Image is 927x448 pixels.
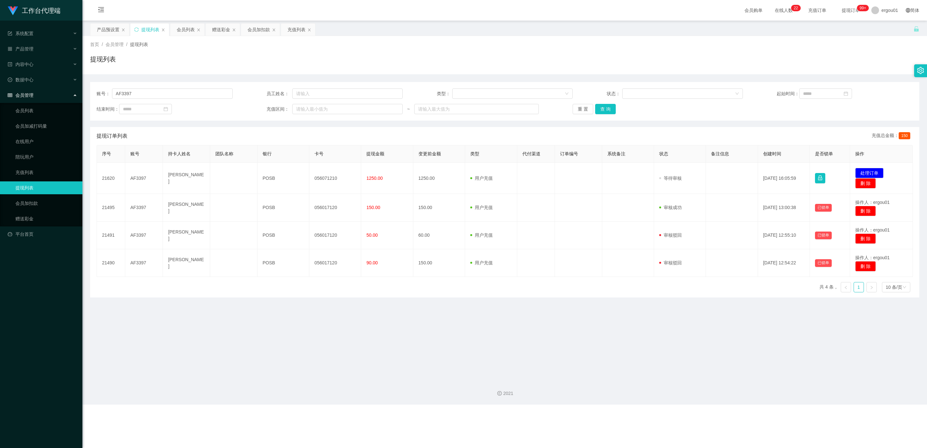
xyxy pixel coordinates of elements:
[102,151,111,156] span: 序号
[794,5,796,11] p: 2
[903,285,906,290] i: 图标: down
[314,151,323,156] span: 卡号
[855,255,890,260] span: 操作人：ergou01
[855,206,876,216] button: 删 除
[90,54,116,64] h1: 提现列表
[8,93,12,97] i: 图标: table
[22,0,61,21] h1: 工作台代理端
[414,104,538,114] input: 请输入最大值为
[141,23,159,36] div: 提现列表
[913,26,919,32] i: 图标: unlock
[906,8,910,13] i: 图标: global
[522,151,540,156] span: 代付渠道
[413,249,465,277] td: 150.00
[855,178,876,188] button: 删 除
[8,47,12,51] i: 图标: appstore-o
[15,151,77,163] a: 陪玩用户
[161,28,165,32] i: 图标: close
[470,176,493,181] span: 用户充值
[917,67,924,74] i: 图标: setting
[125,163,163,194] td: AF3397
[872,132,913,140] div: 充值总金额：
[8,46,33,51] span: 产品管理
[815,151,833,156] span: 是否锁单
[8,228,77,241] a: 图标: dashboard平台首页
[130,151,139,156] span: 账号
[854,282,864,292] li: 1
[8,93,33,98] span: 会员管理
[763,151,781,156] span: 创建时间
[815,204,832,212] button: 已锁单
[292,88,403,99] input: 请输入
[366,205,380,210] span: 150.00
[403,106,414,113] span: ~
[257,163,309,194] td: POSB
[125,222,163,249] td: AF3397
[805,8,829,13] span: 充值订单
[8,31,33,36] span: 系统配置
[97,106,119,113] span: 结束时间：
[97,23,119,36] div: 产品预设置
[287,23,305,36] div: 充值列表
[88,390,922,397] div: 2021
[309,163,361,194] td: 056071210
[90,42,99,47] span: 首页
[565,92,569,96] i: 图标: down
[815,259,832,267] button: 已锁单
[607,151,625,156] span: 系统备注
[8,8,61,13] a: 工作台代理端
[366,176,383,181] span: 1250.00
[560,151,578,156] span: 订单编号
[126,42,127,47] span: /
[121,28,125,32] i: 图标: close
[857,5,868,11] sup: 1134
[413,194,465,222] td: 150.00
[854,282,864,292] a: 1
[97,194,125,222] td: 21495
[796,5,798,11] p: 2
[819,282,838,292] li: 共 4 条，
[838,8,863,13] span: 提现订单
[106,42,124,47] span: 会员管理
[899,132,910,139] span: 150
[309,249,361,277] td: 056017120
[758,249,810,277] td: [DATE] 12:54:22
[292,104,403,114] input: 请输入最小值为
[97,132,127,140] span: 提现订单列表
[15,212,77,225] a: 赠送彩金
[15,120,77,133] a: 会员加减打码量
[777,90,799,97] span: 起始时间：
[177,23,195,36] div: 会员列表
[163,222,210,249] td: [PERSON_NAME]
[163,249,210,277] td: [PERSON_NAME]
[470,205,493,210] span: 用户充值
[366,233,378,238] span: 50.00
[309,194,361,222] td: 056017120
[15,197,77,210] a: 会员加扣款
[257,194,309,222] td: POSB
[886,282,902,292] div: 10 条/页
[248,23,270,36] div: 会员加扣款
[125,194,163,222] td: AF3397
[168,151,191,156] span: 持卡人姓名
[257,222,309,249] td: POSB
[212,23,230,36] div: 赠送彩金
[855,261,876,271] button: 删 除
[470,260,493,265] span: 用户充值
[772,8,796,13] span: 在线人数
[8,77,33,82] span: 数据中心
[844,91,848,96] i: 图标: calendar
[870,286,874,289] i: 图标: right
[470,233,493,238] span: 用户充值
[855,233,876,244] button: 删 除
[815,232,832,239] button: 已锁单
[366,151,384,156] span: 提现金额
[263,151,272,156] span: 银行
[815,173,825,183] button: 图标: lock
[163,194,210,222] td: [PERSON_NAME]
[97,163,125,194] td: 21620
[267,106,292,113] span: 充值区间：
[659,151,668,156] span: 状态
[735,92,739,96] i: 图标: down
[15,104,77,117] a: 会员列表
